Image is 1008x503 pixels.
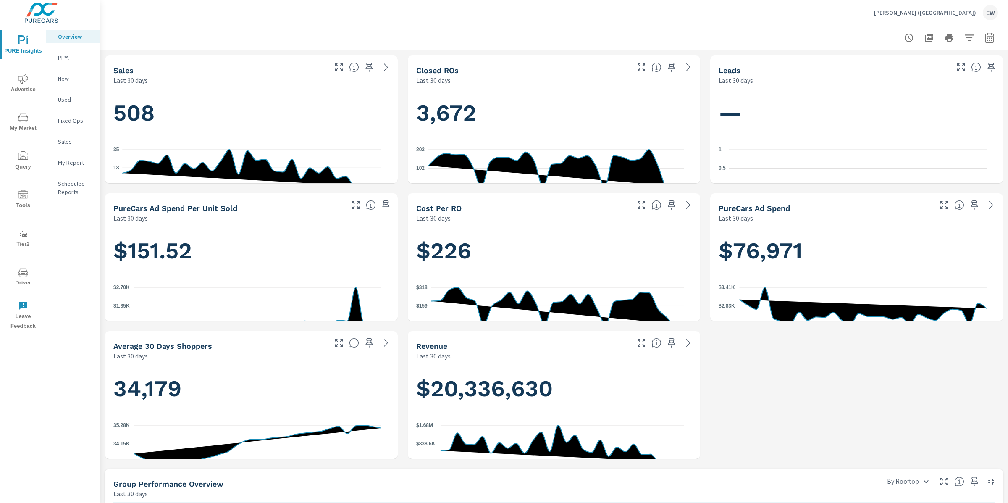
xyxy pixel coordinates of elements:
[113,75,148,85] p: Last 30 days
[635,198,648,212] button: Make Fullscreen
[719,66,740,75] h5: Leads
[113,204,237,213] h5: PureCars Ad Spend Per Unit Sold
[113,489,148,499] p: Last 30 days
[3,267,43,288] span: Driver
[366,200,376,210] span: Average cost of advertising per each vehicle sold at the dealer over the selected date range. The...
[665,198,678,212] span: Save this to your personalized report
[937,198,951,212] button: Make Fullscreen
[416,66,459,75] h5: Closed ROs
[416,342,447,350] h5: Revenue
[961,29,978,46] button: Apply Filters
[719,284,735,290] text: $3.41K
[416,204,462,213] h5: Cost per RO
[332,336,346,350] button: Make Fullscreen
[362,336,376,350] span: Save this to your personalized report
[46,72,100,85] div: New
[3,190,43,211] span: Tools
[651,200,661,210] span: Average cost incurred by the dealership from each Repair Order closed over the selected date rang...
[58,95,93,104] p: Used
[719,146,722,152] text: 1
[46,114,100,127] div: Fixed Ops
[113,213,148,223] p: Last 30 days
[941,29,958,46] button: Print Report
[3,229,43,249] span: Tier2
[981,29,998,46] button: Select Date Range
[971,62,981,72] span: Number of Leads generated from PureCars Tools for the selected dealership group over the selected...
[937,475,951,488] button: Make Fullscreen
[968,475,981,488] span: Save this to your personalized report
[58,74,93,83] p: New
[58,137,93,146] p: Sales
[635,61,648,74] button: Make Fullscreen
[984,198,998,212] a: See more details in report
[651,338,661,348] span: Total sales revenue over the selected date range. [Source: This data is sourced from the dealer’s...
[665,61,678,74] span: Save this to your personalized report
[416,237,692,265] h1: $226
[416,99,692,127] h1: 3,672
[349,62,359,72] span: Number of vehicles sold by the dealership over the selected date range. [Source: This data is sou...
[719,237,995,265] h1: $76,971
[416,75,451,85] p: Last 30 days
[665,336,678,350] span: Save this to your personalized report
[113,479,223,488] h5: Group Performance Overview
[3,151,43,172] span: Query
[416,441,436,447] text: $838.6K
[682,61,695,74] a: See more details in report
[349,338,359,348] span: A rolling 30 day total of daily Shoppers on the dealership website, averaged over the selected da...
[58,32,93,41] p: Overview
[651,62,661,72] span: Number of Repair Orders Closed by the selected dealership group over the selected time range. [So...
[874,9,976,16] p: [PERSON_NAME] ([GEOGRAPHIC_DATA])
[113,66,134,75] h5: Sales
[416,146,425,152] text: 203
[968,198,981,212] span: Save this to your personalized report
[58,158,93,167] p: My Report
[46,93,100,106] div: Used
[0,25,46,334] div: nav menu
[113,422,130,428] text: 35.28K
[46,156,100,169] div: My Report
[984,475,998,488] button: Minimize Widget
[635,336,648,350] button: Make Fullscreen
[3,35,43,56] span: PURE Insights
[416,422,433,428] text: $1.68M
[921,29,937,46] button: "Export Report to PDF"
[682,198,695,212] a: See more details in report
[46,177,100,198] div: Scheduled Reports
[46,30,100,43] div: Overview
[113,99,389,127] h1: 508
[719,213,753,223] p: Last 30 days
[984,61,998,74] span: Save this to your personalized report
[349,198,362,212] button: Make Fullscreen
[954,200,964,210] span: Total cost of media for all PureCars channels for the selected dealership group over the selected...
[719,75,753,85] p: Last 30 days
[379,198,393,212] span: Save this to your personalized report
[719,165,726,171] text: 0.5
[113,165,119,171] text: 18
[362,61,376,74] span: Save this to your personalized report
[416,284,428,290] text: $318
[113,303,130,309] text: $1.35K
[416,374,692,403] h1: $20,336,630
[3,301,43,331] span: Leave Feedback
[46,135,100,148] div: Sales
[113,351,148,361] p: Last 30 days
[719,204,790,213] h5: PureCars Ad Spend
[416,303,428,309] text: $159
[113,374,389,403] h1: 34,179
[954,477,964,487] span: Understand group performance broken down by various segments. Use the dropdown in the upper right...
[332,61,346,74] button: Make Fullscreen
[113,237,389,265] h1: $151.52
[46,51,100,64] div: PIPA
[3,74,43,95] span: Advertise
[416,351,451,361] p: Last 30 days
[113,146,119,152] text: 35
[113,441,130,447] text: 34.15K
[719,303,735,309] text: $2.83K
[983,5,998,20] div: EW
[379,61,393,74] a: See more details in report
[58,53,93,62] p: PIPA
[379,336,393,350] a: See more details in report
[882,474,934,489] div: By Rooftop
[3,113,43,133] span: My Market
[58,116,93,125] p: Fixed Ops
